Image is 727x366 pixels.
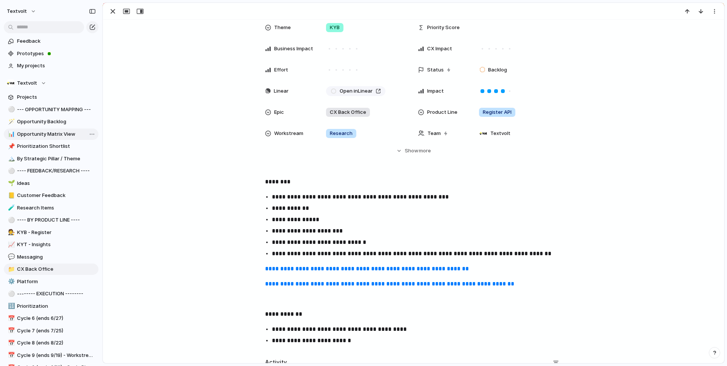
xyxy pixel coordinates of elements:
a: 📁CX Back Office [4,264,98,275]
a: 📊Opportunity Matrix View [4,129,98,140]
div: 📌Prioritization Shortlist [4,141,98,152]
span: KYB - Register [17,229,96,236]
button: Textvolt [4,78,98,89]
button: 🔢 [7,302,14,310]
a: ⚪---- BY PRODUCT LINE ---- [4,214,98,226]
button: 🌱 [7,180,14,187]
button: 🏔️ [7,155,14,163]
div: 🧑‍⚖️KYB - Register [4,227,98,238]
button: 💬 [7,253,14,261]
span: Register API [483,109,512,116]
span: Opportunity Matrix View [17,130,96,138]
a: Open inLinear [326,86,385,96]
a: 🧪Research Items [4,202,98,214]
span: Workstream [274,130,303,137]
button: ⚪ [7,290,14,298]
span: textvolt [7,8,27,15]
span: -------- EXECUTION -------- [17,290,96,298]
a: Projects [4,91,98,103]
a: My projects [4,60,98,71]
span: Messaging [17,253,96,261]
span: Effort [274,66,288,74]
span: Status [427,66,444,74]
div: 📈KYT - Insights [4,239,98,250]
div: 📒 [8,191,13,200]
button: 🪄 [7,118,14,126]
span: Opportunity Backlog [17,118,96,126]
a: 🔢Prioritization [4,301,98,312]
div: 🌱 [8,179,13,188]
a: 📒Customer Feedback [4,190,98,201]
a: 💬Messaging [4,251,98,263]
span: Ideas [17,180,96,187]
div: 📌 [8,142,13,151]
button: Showmore [265,144,562,158]
span: Priority Score [427,24,460,31]
span: Impact [427,87,444,95]
div: ⚪ [8,290,13,298]
div: 🧪 [8,203,13,212]
span: KYB [330,24,340,31]
div: 📁 [8,265,13,274]
span: Show [405,147,418,155]
button: ⚪ [7,167,14,175]
span: Theme [274,24,291,31]
span: CX Impact [427,45,452,53]
div: 💬 [8,253,13,261]
button: 📊 [7,130,14,138]
span: Research [330,130,353,137]
div: ⚪ [8,216,13,225]
span: Prioritization [17,302,96,310]
span: ---- FEEDBACK/RESEARCH ---- [17,167,96,175]
span: Epic [274,109,284,116]
div: ⚪ [8,167,13,175]
span: Textvolt [490,130,510,137]
span: Business Impact [274,45,313,53]
div: 📊 [8,130,13,138]
div: 🧑‍⚖️ [8,228,13,237]
button: 📁 [7,265,14,273]
div: 📈 [8,240,13,249]
span: more [419,147,431,155]
div: ⚙️ [8,277,13,286]
a: 🌱Ideas [4,178,98,189]
span: --- OPPORTUNITY MAPPING --- [17,106,96,113]
span: Backlog [488,66,507,74]
button: 📌 [7,143,14,150]
button: ⚙️ [7,278,14,285]
button: 📈 [7,241,14,248]
span: Textvolt [17,79,37,87]
a: 🏔️By Strategic Pillar / Theme [4,153,98,164]
div: 🔢 [8,302,13,310]
div: 🪄 [8,118,13,126]
span: Open in Linear [340,87,373,95]
span: My projects [17,62,96,70]
a: ⚪---- FEEDBACK/RESEARCH ---- [4,165,98,177]
a: ⚪--- OPPORTUNITY MAPPING --- [4,104,98,115]
a: ⚪-------- EXECUTION -------- [4,288,98,299]
span: By Strategic Pillar / Theme [17,155,96,163]
span: CX Back Office [330,109,366,116]
span: Projects [17,93,96,101]
a: Prototypes [4,48,98,59]
span: Feedback [17,37,96,45]
span: CX Back Office [17,265,96,273]
a: 🪄Opportunity Backlog [4,116,98,127]
span: Linear [274,87,289,95]
a: ⚙️Platform [4,276,98,287]
span: Prototypes [17,50,96,57]
span: Prioritization Shortlist [17,143,96,150]
span: Research Items [17,204,96,212]
button: textvolt [3,5,40,17]
button: 🧪 [7,204,14,212]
